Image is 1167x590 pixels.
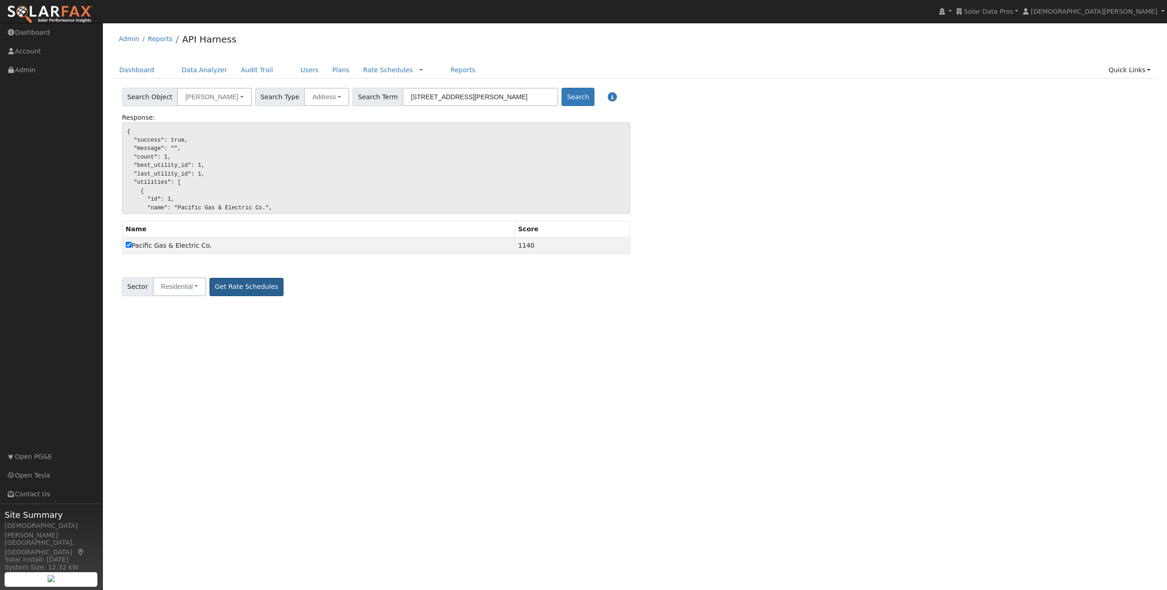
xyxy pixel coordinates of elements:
button: Address [304,88,349,106]
th: Score [514,221,630,237]
a: Data Analyzer [175,62,234,79]
a: Audit Trail [234,62,280,79]
span: [DEMOGRAPHIC_DATA][PERSON_NAME] [1031,8,1157,15]
div: System Size: 12.32 kW [5,563,98,572]
input: Pacific Gas & Electric Co. [126,242,132,248]
th: Name [122,221,514,237]
button: Search [562,88,594,106]
a: API Harness [182,34,236,45]
button: Get Rate Schedules [209,278,283,296]
a: Reports [444,62,482,79]
span: Site Summary [5,509,98,521]
a: Quick Links [1102,62,1157,79]
div: Response: [117,113,635,122]
img: SolarFax [7,5,93,24]
span: Sector [122,277,153,296]
button: [PERSON_NAME] [177,88,252,106]
div: [DEMOGRAPHIC_DATA][PERSON_NAME] [5,521,98,540]
img: retrieve [48,575,55,582]
a: Dashboard [112,62,161,79]
span: Search Term [353,88,403,106]
a: Map [77,548,85,556]
span: Search Object [122,88,178,106]
a: Users [294,62,326,79]
a: Plans [326,62,356,79]
span: Solar Data Pros [964,8,1013,15]
pre: { "success": true, "message": "", "count": 1, "best_utility_id": 1, "last_utility_id": 1, "utilit... [122,122,630,214]
label: 1 [126,241,212,250]
div: Solar Install: [DATE] [5,555,98,564]
a: Reports [148,35,172,43]
a: Admin [119,35,139,43]
a: Rate Schedules [363,66,413,74]
button: Residential [153,277,206,296]
td: 1140 [514,237,630,254]
span: Search Type [255,88,305,106]
div: [GEOGRAPHIC_DATA], [GEOGRAPHIC_DATA] [5,538,98,557]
